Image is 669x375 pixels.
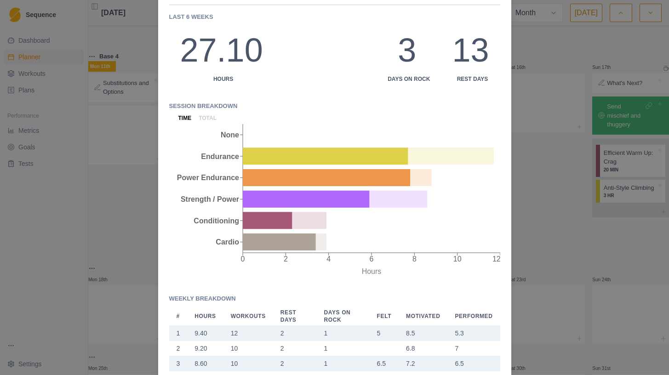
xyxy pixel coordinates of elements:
tspan: 10 [453,255,461,263]
th: Hours [187,307,223,326]
div: 27.10 [180,25,263,83]
p: Weekly breakdown [169,294,500,303]
p: total [199,114,217,122]
td: 8.60 [187,356,223,371]
div: 3 [384,25,430,83]
td: 2 [273,356,317,371]
th: Workouts [223,307,273,326]
td: 9.20 [187,341,223,356]
tspan: None [221,131,239,139]
p: time [178,114,192,122]
td: 6.5 [447,356,500,371]
p: Session breakdown [169,102,500,111]
tspan: Hours [361,267,381,275]
td: 1 [317,356,370,371]
div: Rest days [456,75,489,83]
td: 6.8 [399,341,447,356]
th: Felt [370,307,399,326]
td: 1 [317,341,370,356]
tspan: Endurance [201,153,239,160]
td: 10 [223,341,273,356]
th: Motivated [399,307,447,326]
th: Rest Days [273,307,317,326]
div: 13 [452,25,489,83]
th: Days on Rock [317,307,370,326]
td: 2 [273,325,317,341]
tspan: 2 [283,255,287,263]
td: 1 [317,325,370,341]
tspan: 12 [492,255,500,263]
td: 10 [223,356,273,371]
td: 1 [169,325,188,341]
tspan: 4 [326,255,331,263]
td: 5 [370,325,399,341]
p: Last 6 weeks [169,12,500,22]
td: 5.3 [447,325,500,341]
tspan: Cardio [216,238,239,246]
tspan: 0 [240,255,245,263]
tspan: Power Endurance [177,174,239,182]
tspan: 6 [369,255,373,263]
tspan: 8 [412,255,416,263]
tspan: Conditioning [194,217,239,225]
div: Days on Rock [388,75,430,83]
td: 3 [169,356,188,371]
td: 8.5 [399,325,447,341]
td: 9.40 [187,325,223,341]
th: Performed [447,307,500,326]
td: 12 [223,325,273,341]
tspan: Strength / Power [180,195,239,203]
td: 2 [169,341,188,356]
div: Hours [184,75,263,83]
td: 2 [273,341,317,356]
td: 7.2 [399,356,447,371]
td: 7 [447,341,500,356]
th: # [169,307,188,326]
td: 6.5 [370,356,399,371]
